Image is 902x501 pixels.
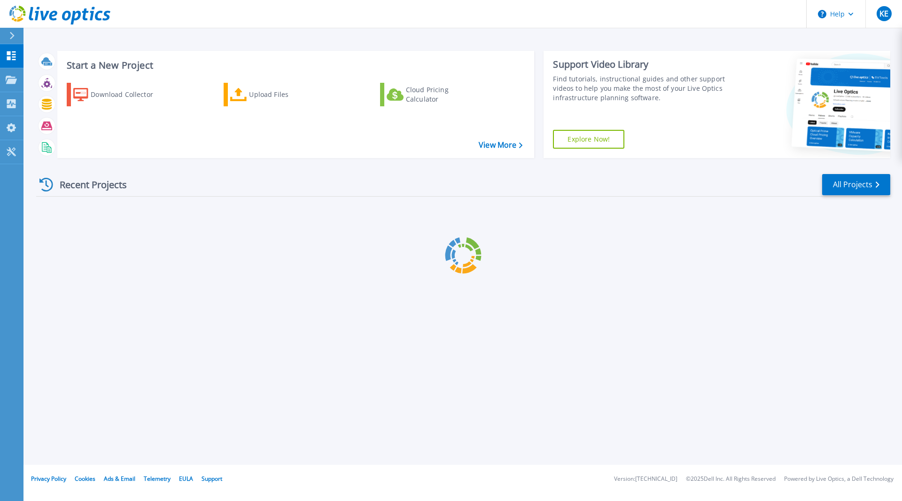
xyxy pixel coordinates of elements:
a: Privacy Policy [31,475,66,483]
h3: Start a New Project [67,60,522,71]
a: Explore Now! [553,130,624,149]
li: Powered by Live Optics, a Dell Technology [784,476,894,482]
a: View More [479,141,522,150]
div: Cloud Pricing Calculator [406,85,481,104]
a: Ads & Email [104,475,135,483]
div: Find tutorials, instructional guides and other support videos to help you make the most of your L... [553,74,730,103]
a: Support [202,475,222,483]
div: Support Video Library [553,58,730,71]
a: EULA [179,475,193,483]
a: Cloud Pricing Calculator [380,83,485,106]
a: Download Collector [67,83,171,106]
div: Recent Projects [36,173,140,196]
a: All Projects [822,174,890,195]
span: KE [879,10,888,17]
li: Version: [TECHNICAL_ID] [614,476,677,482]
a: Cookies [75,475,95,483]
div: Upload Files [249,85,324,104]
div: Download Collector [91,85,166,104]
a: Upload Files [224,83,328,106]
li: © 2025 Dell Inc. All Rights Reserved [686,476,776,482]
a: Telemetry [144,475,171,483]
